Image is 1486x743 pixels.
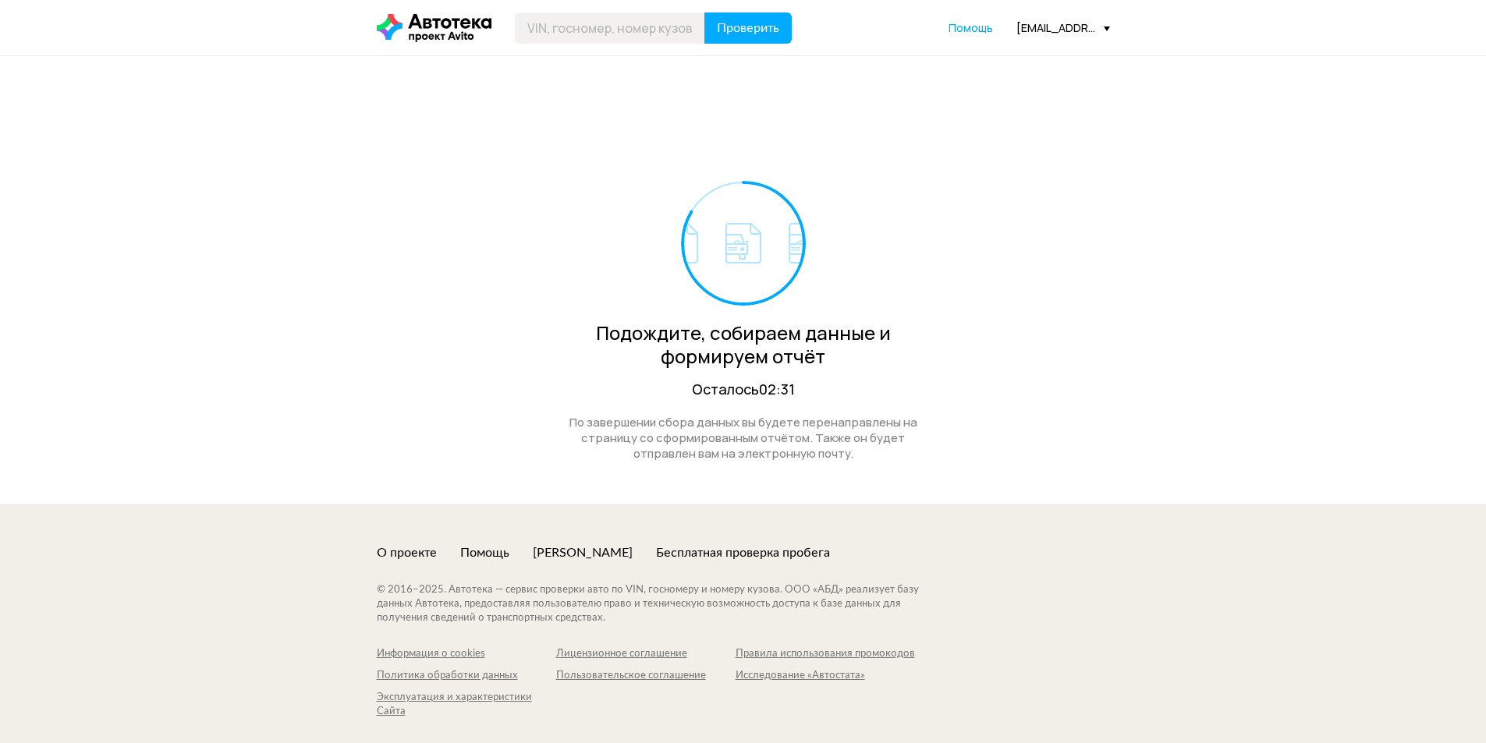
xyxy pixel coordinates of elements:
[460,544,509,561] a: Помощь
[377,669,556,683] a: Политика обработки данных
[949,20,993,35] span: Помощь
[656,544,830,561] a: Бесплатная проверка пробега
[552,321,935,368] div: Подождите, собираем данные и формируем отчёт
[552,415,935,462] div: По завершении сбора данных вы будете перенаправлены на страницу со сформированным отчётом. Также ...
[533,544,633,561] a: [PERSON_NAME]
[704,12,792,44] button: Проверить
[736,669,915,683] a: Исследование «Автостата»
[377,544,437,561] a: О проекте
[556,669,736,683] a: Пользовательское соглашение
[949,20,993,36] a: Помощь
[736,647,915,661] a: Правила использования промокодов
[1016,20,1110,35] div: [EMAIL_ADDRESS][DOMAIN_NAME]
[377,583,950,625] div: © 2016– 2025 . Автотека — сервис проверки авто по VIN, госномеру и номеру кузова. ООО «АБД» реали...
[717,22,779,34] span: Проверить
[556,647,736,661] a: Лицензионное соглашение
[552,380,935,399] div: Осталось 02:31
[515,12,705,44] input: VIN, госномер, номер кузова
[377,691,556,719] a: Эксплуатация и характеристики Сайта
[377,647,556,661] a: Информация о cookies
